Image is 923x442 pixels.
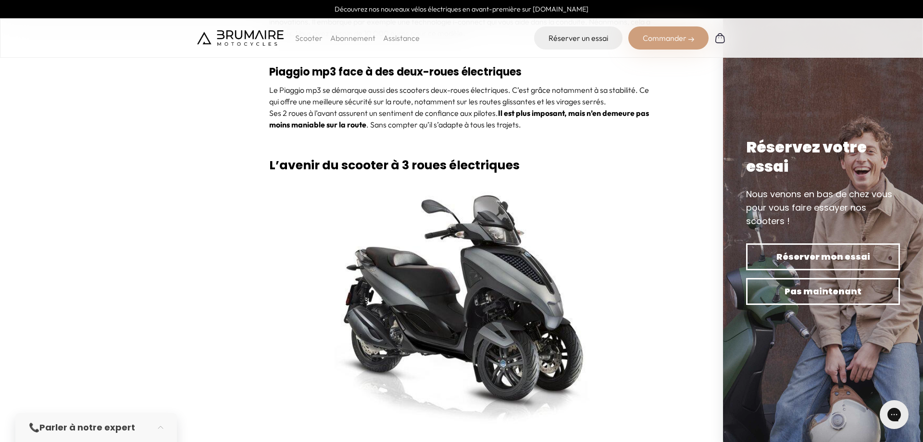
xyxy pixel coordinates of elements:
iframe: Gorgias live chat messenger [875,397,913,432]
img: right-arrow-2.png [688,37,694,42]
div: Commander [628,26,709,50]
strong: Piaggio mp3 face à des deux-roues électriques [269,64,522,79]
img: Panier [714,32,726,44]
a: Assistance [383,33,420,43]
img: brumscoot3.jpg [269,179,654,439]
a: Abonnement [330,33,375,43]
p: Scooter [295,32,323,44]
strong: Il est plus imposant, mais n’en demeure pas moins maniable sur la route [269,108,649,129]
img: Brumaire Motocycles [197,30,284,46]
a: Réserver un essai [534,26,623,50]
p: Le Piaggio mp3 se démarque aussi des scooters deux-roues électriques. C’est grâce notamment à sa ... [269,84,654,107]
p: Ses 2 roues à l’avant assurent un sentiment de confiance aux pilotes. . Sans compter qu’il s’adap... [269,107,654,130]
strong: L’avenir du scooter à 3 roues électriques [269,157,520,174]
